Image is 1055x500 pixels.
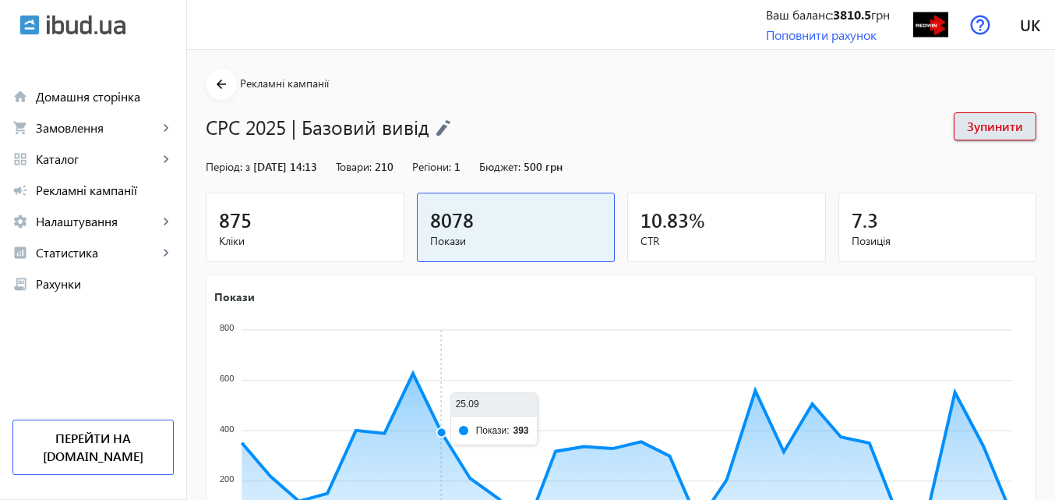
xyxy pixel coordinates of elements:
span: 10.83 [640,207,689,232]
h1: CPC 2025 | Базовий вивід [206,113,938,140]
span: 210 [375,159,393,174]
span: Позиція [852,233,1024,249]
tspan: 200 [220,474,234,484]
b: 3810.5 [833,6,871,23]
mat-icon: keyboard_arrow_right [158,214,174,229]
a: Перейти на [DOMAIN_NAME] [12,420,174,475]
span: Товари: [336,159,372,174]
a: Поповнити рахунок [766,27,877,43]
mat-icon: analytics [12,245,28,261]
span: Каталог [36,151,158,167]
mat-icon: receipt_long [12,276,28,292]
tspan: 800 [220,323,234,332]
img: ibud.svg [19,15,40,35]
mat-icon: home [12,89,28,105]
img: ibud_text.svg [47,15,125,35]
span: Рекламні кампанії [240,76,329,90]
mat-icon: keyboard_arrow_right [158,245,174,261]
mat-icon: campaign [12,183,28,198]
img: 3701604f6f35676164798307661227-1f7e7cced2.png [913,7,948,42]
mat-icon: shopping_cart [12,120,28,136]
span: Покази [430,233,602,249]
span: Кліки [219,233,391,249]
span: % [689,207,705,232]
mat-icon: grid_view [12,151,28,167]
span: 1 [454,159,460,174]
span: 500 грн [524,159,563,174]
span: CTR [640,233,813,249]
mat-icon: keyboard_arrow_right [158,151,174,167]
mat-icon: settings [12,214,28,229]
span: Регіони: [412,159,451,174]
span: Бюджет: [479,159,520,174]
mat-icon: arrow_back [212,75,231,94]
span: 8078 [430,207,474,232]
span: Рекламні кампанії [36,183,174,198]
tspan: 600 [220,374,234,383]
span: 7.3 [852,207,878,232]
span: Замовлення [36,120,158,136]
span: Період: з [206,159,250,174]
span: Статистика [36,245,158,261]
span: Рахунки [36,276,174,292]
mat-icon: keyboard_arrow_right [158,120,174,136]
span: Налаштування [36,214,158,229]
img: help.svg [970,15,990,35]
span: uk [1020,15,1040,34]
span: [DATE] 14:13 [253,159,317,174]
span: Домашня сторінка [36,89,174,105]
span: 875 [219,207,252,232]
div: Ваш баланс: грн [766,6,890,23]
span: Зупинити [967,118,1023,135]
tspan: 400 [220,424,234,434]
text: Покази [214,289,255,303]
button: Зупинити [954,112,1036,140]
